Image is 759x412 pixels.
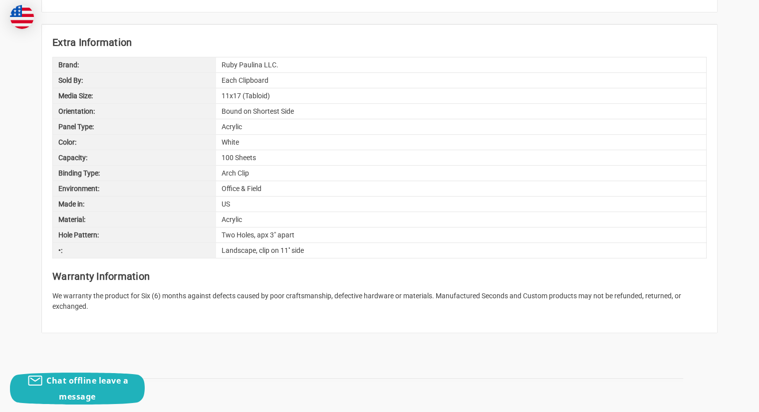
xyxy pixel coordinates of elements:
div: Brand: [53,57,216,72]
div: •: [53,243,216,258]
div: US [216,197,706,211]
div: Hole Pattern: [53,227,216,242]
div: Bound on Shortest Side [216,104,706,119]
div: 11x17 (Tabloid) [216,88,706,103]
div: White [216,135,706,150]
div: Made in: [53,197,216,211]
div: Color: [53,135,216,150]
button: Chat offline leave a message [10,373,145,405]
div: Environment: [53,181,216,196]
div: Binding Type: [53,166,216,181]
div: Each Clipboard [216,73,706,88]
div: 100 Sheets [216,150,706,165]
div: Arch Clip [216,166,706,181]
h2: Warranty Information [52,269,707,284]
div: Panel Type: [53,119,216,134]
span: Chat offline leave a message [46,375,128,402]
div: Media Size: [53,88,216,103]
div: Acrylic [216,119,706,134]
div: Material: [53,212,216,227]
div: Sold By: [53,73,216,88]
div: Ruby Paulina LLC. [216,57,706,72]
div: Office & Field [216,181,706,196]
div: Acrylic [216,212,706,227]
img: duty and tax information for United States [10,5,34,29]
div: Orientation: [53,104,216,119]
h2: Extra Information [52,35,707,50]
div: Two Holes, apx 3" apart [216,227,706,242]
p: We warranty the product for Six (6) months against defects caused by poor craftsmanship, defectiv... [52,291,707,312]
div: Capacity: [53,150,216,165]
div: Landscape, clip on 11'' side [216,243,706,258]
